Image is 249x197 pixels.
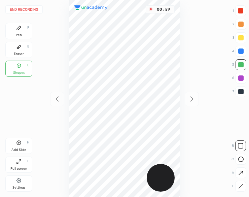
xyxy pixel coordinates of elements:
div: E [27,45,29,48]
div: Full screen [10,167,27,170]
div: L [232,181,246,192]
div: Eraser [14,52,24,56]
div: R [232,140,246,151]
button: End recording [5,5,43,13]
img: logo.38c385cc.svg [74,5,108,10]
div: F [27,160,29,163]
div: L [27,64,29,67]
div: Add Slide [11,148,26,152]
div: 3 [233,32,246,43]
div: 5 [232,59,246,70]
div: Shapes [13,71,25,74]
div: P [27,26,29,29]
div: 4 [232,46,246,57]
div: Settings [12,186,25,189]
div: 6 [232,73,246,84]
div: O [232,154,246,165]
div: 00 : 59 [155,7,172,12]
div: Pen [16,33,22,37]
div: 1 [233,5,246,16]
div: A [232,167,246,178]
div: 7 [233,86,246,97]
div: 2 [233,19,246,30]
div: H [27,141,29,144]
